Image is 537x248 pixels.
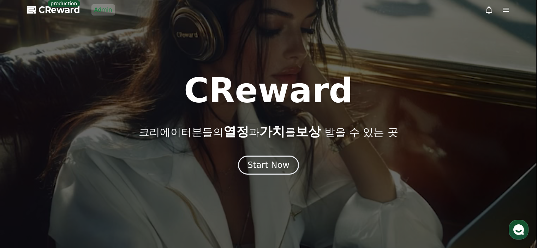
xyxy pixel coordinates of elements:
[139,125,398,139] p: 크리에이터분들의 과 를 받을 수 있는 곳
[223,124,249,139] span: 열정
[238,163,299,169] a: Start Now
[247,159,290,171] div: Start Now
[91,4,115,16] a: Admin
[184,74,353,108] h1: CReward
[38,4,80,16] span: CReward
[27,4,80,16] a: CReward
[259,124,285,139] span: 가치
[296,124,321,139] span: 보상
[238,156,299,175] button: Start Now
